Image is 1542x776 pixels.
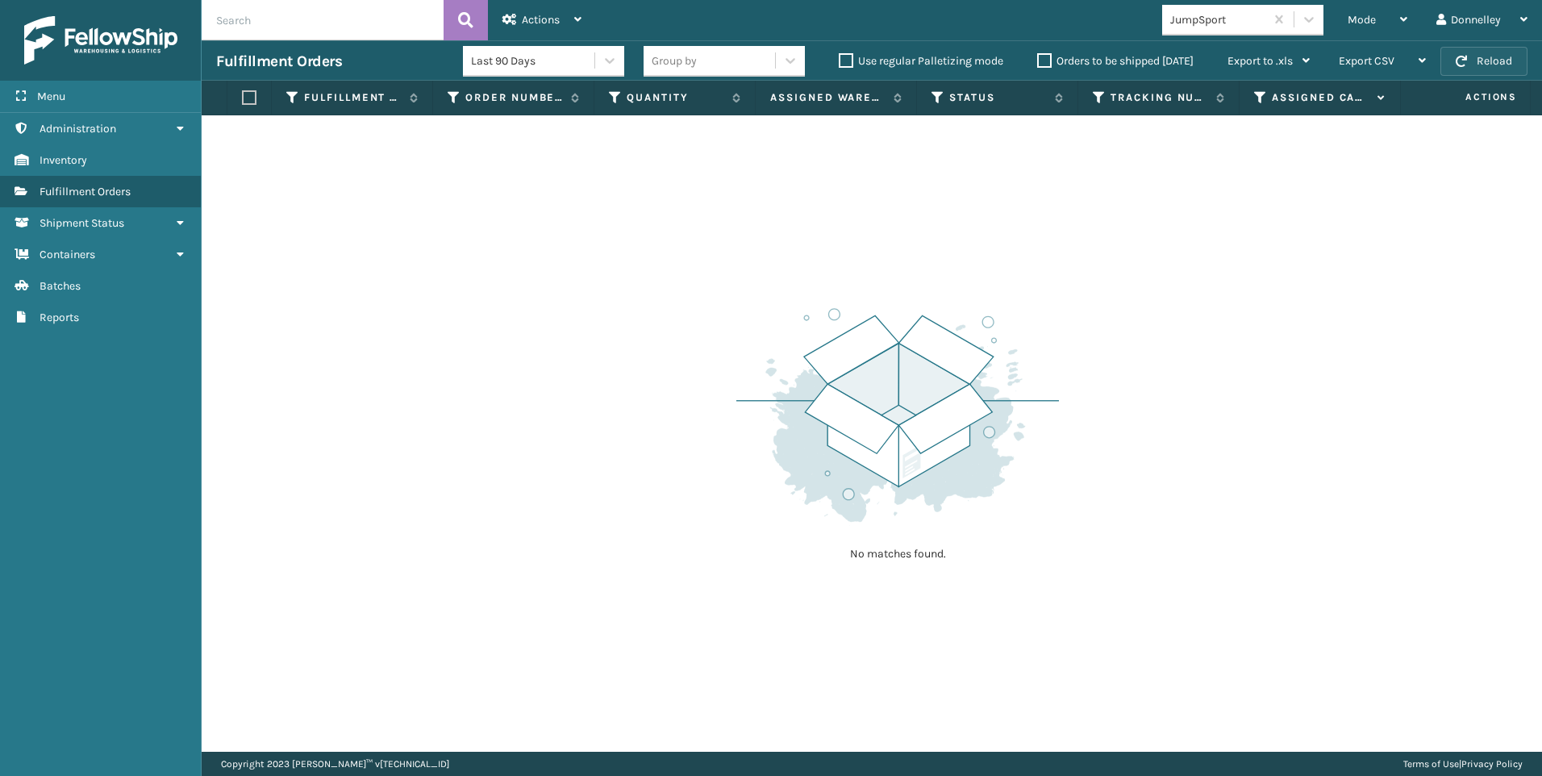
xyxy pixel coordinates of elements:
[1440,47,1527,76] button: Reload
[770,90,886,105] label: Assigned Warehouse
[40,216,124,230] span: Shipment Status
[839,54,1003,68] label: Use regular Palletizing mode
[40,279,81,293] span: Batches
[1403,758,1459,770] a: Terms of Use
[1339,54,1394,68] span: Export CSV
[1461,758,1523,770] a: Privacy Policy
[949,90,1047,105] label: Status
[40,185,131,198] span: Fulfillment Orders
[24,16,177,65] img: logo
[1348,13,1376,27] span: Mode
[627,90,724,105] label: Quantity
[40,248,95,261] span: Containers
[37,90,65,103] span: Menu
[471,52,596,69] div: Last 90 Days
[522,13,560,27] span: Actions
[216,52,342,71] h3: Fulfillment Orders
[221,752,449,776] p: Copyright 2023 [PERSON_NAME]™ v [TECHNICAL_ID]
[40,311,79,324] span: Reports
[304,90,402,105] label: Fulfillment Order Id
[652,52,697,69] div: Group by
[465,90,563,105] label: Order Number
[1403,752,1523,776] div: |
[1037,54,1194,68] label: Orders to be shipped [DATE]
[1111,90,1208,105] label: Tracking Number
[1272,90,1369,105] label: Assigned Carrier Service
[1170,11,1266,28] div: JumpSport
[1227,54,1293,68] span: Export to .xls
[40,122,116,136] span: Administration
[40,153,87,167] span: Inventory
[1415,84,1527,111] span: Actions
